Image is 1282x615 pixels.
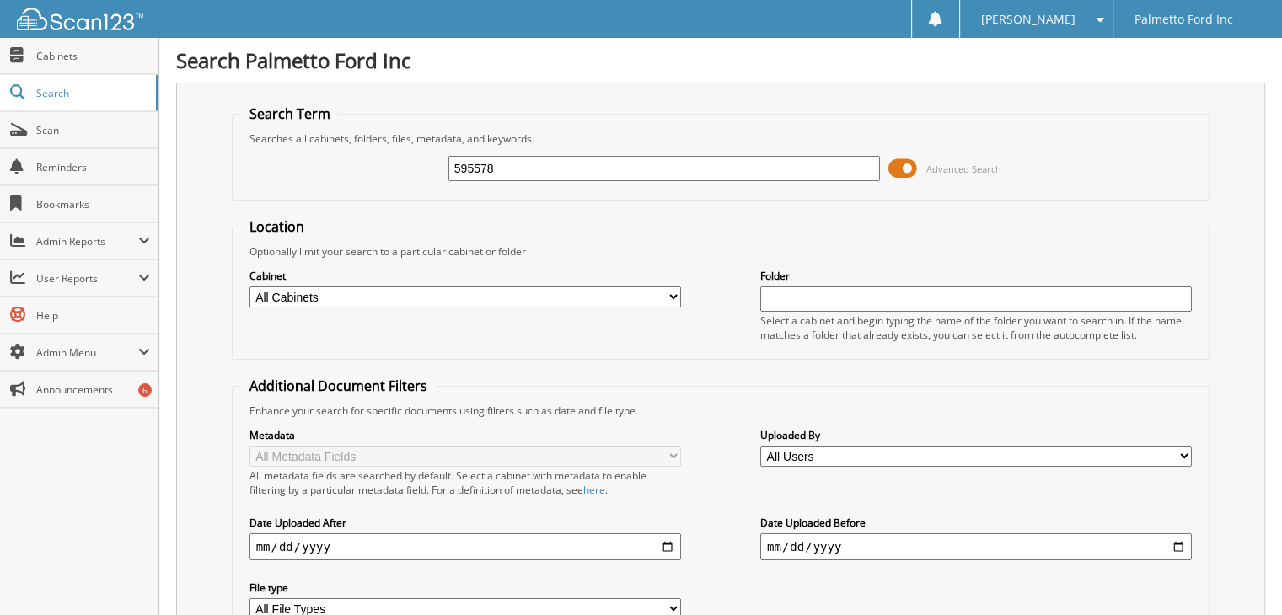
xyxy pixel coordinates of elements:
div: Enhance your search for specific documents using filters such as date and file type. [241,404,1201,418]
div: Optionally limit your search to a particular cabinet or folder [241,244,1201,259]
span: Palmetto Ford Inc [1134,14,1233,24]
legend: Additional Document Filters [241,377,436,395]
legend: Search Term [241,104,339,123]
div: All metadata fields are searched by default. Select a cabinet with metadata to enable filtering b... [249,468,681,497]
span: Help [36,308,150,323]
span: User Reports [36,271,138,286]
span: Admin Menu [36,345,138,360]
legend: Location [241,217,313,236]
div: Searches all cabinets, folders, files, metadata, and keywords [241,131,1201,146]
div: 6 [138,383,152,397]
span: Announcements [36,382,150,397]
label: Metadata [249,428,681,442]
span: [PERSON_NAME] [981,14,1075,24]
label: File type [249,580,681,595]
span: Reminders [36,160,150,174]
span: Search [36,86,148,100]
span: Scan [36,123,150,137]
img: scan123-logo-white.svg [17,8,143,30]
label: Date Uploaded After [249,516,681,530]
div: Select a cabinet and begin typing the name of the folder you want to search in. If the name match... [760,313,1192,342]
span: Cabinets [36,49,150,63]
a: here [583,483,605,497]
label: Date Uploaded Before [760,516,1192,530]
input: start [249,533,681,560]
label: Cabinet [249,269,681,283]
span: Bookmarks [36,197,150,211]
span: Advanced Search [926,163,1001,175]
span: Admin Reports [36,234,138,249]
iframe: Chat Widget [1198,534,1282,615]
label: Folder [760,269,1192,283]
label: Uploaded By [760,428,1192,442]
input: end [760,533,1192,560]
h1: Search Palmetto Ford Inc [176,46,1265,74]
